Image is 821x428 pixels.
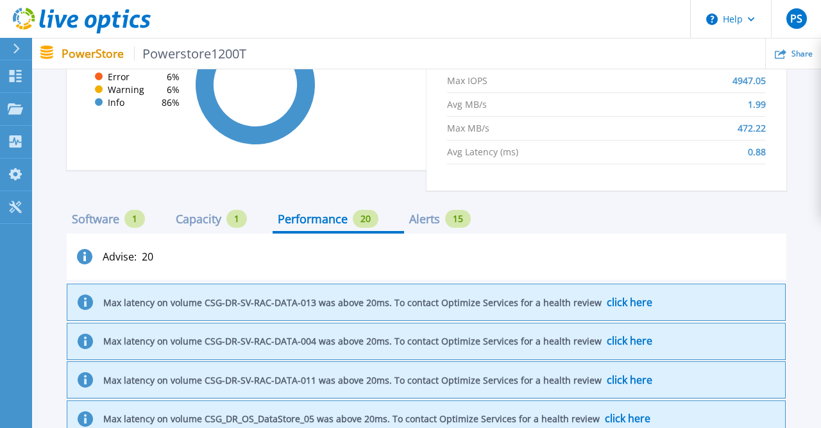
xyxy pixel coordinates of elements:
[732,76,766,86] p: 4947.05
[607,373,652,387] span: click here
[103,375,652,386] p: Max latency on volume CSG-DR-SV-RAC-DATA-011 was above 20ms. To contact Optimize Services for a h...
[72,214,119,224] div: Software
[278,214,348,224] div: Performance
[90,85,144,95] div: Warning
[447,147,518,157] p: Avg Latency (ms)
[409,214,440,224] div: Alerts
[103,297,652,308] p: Max latency on volume CSG-DR-SV-RAC-DATA-013 was above 20ms. To contact Optimize Services for a h...
[176,214,221,224] div: Capacity
[167,59,180,69] span: 0 %
[62,46,247,61] p: PowerStore
[226,210,247,228] div: 1
[162,98,180,108] span: 86 %
[90,98,124,108] div: Info
[103,336,652,347] p: Max latency on volume CSG-DR-SV-RAC-DATA-004 was above 20ms. To contact Optimize Services for a h...
[142,252,153,262] span: 20
[103,413,650,424] p: Max latency on volume CSG_DR_OS_DataStore_05 was above 20ms. To contact Optimize Services for a h...
[445,210,471,228] div: 15
[447,123,489,133] p: Max MB/s
[607,334,652,348] span: click here
[790,13,802,24] span: PS
[605,411,650,425] span: click here
[167,85,180,95] span: 6 %
[791,50,813,58] span: Share
[90,72,130,82] div: Error
[167,72,180,82] span: 6 %
[124,210,145,228] div: 1
[103,252,137,262] span: Advise :
[134,46,247,61] span: Powerstore1200T
[748,147,766,157] p: 0.88
[607,295,652,309] span: click here
[748,99,766,110] p: 1.99
[738,123,766,133] p: 472.22
[90,59,138,69] div: Critical
[447,76,487,86] p: Max IOPS
[353,210,378,228] div: 20
[447,99,487,110] p: Avg MB/s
